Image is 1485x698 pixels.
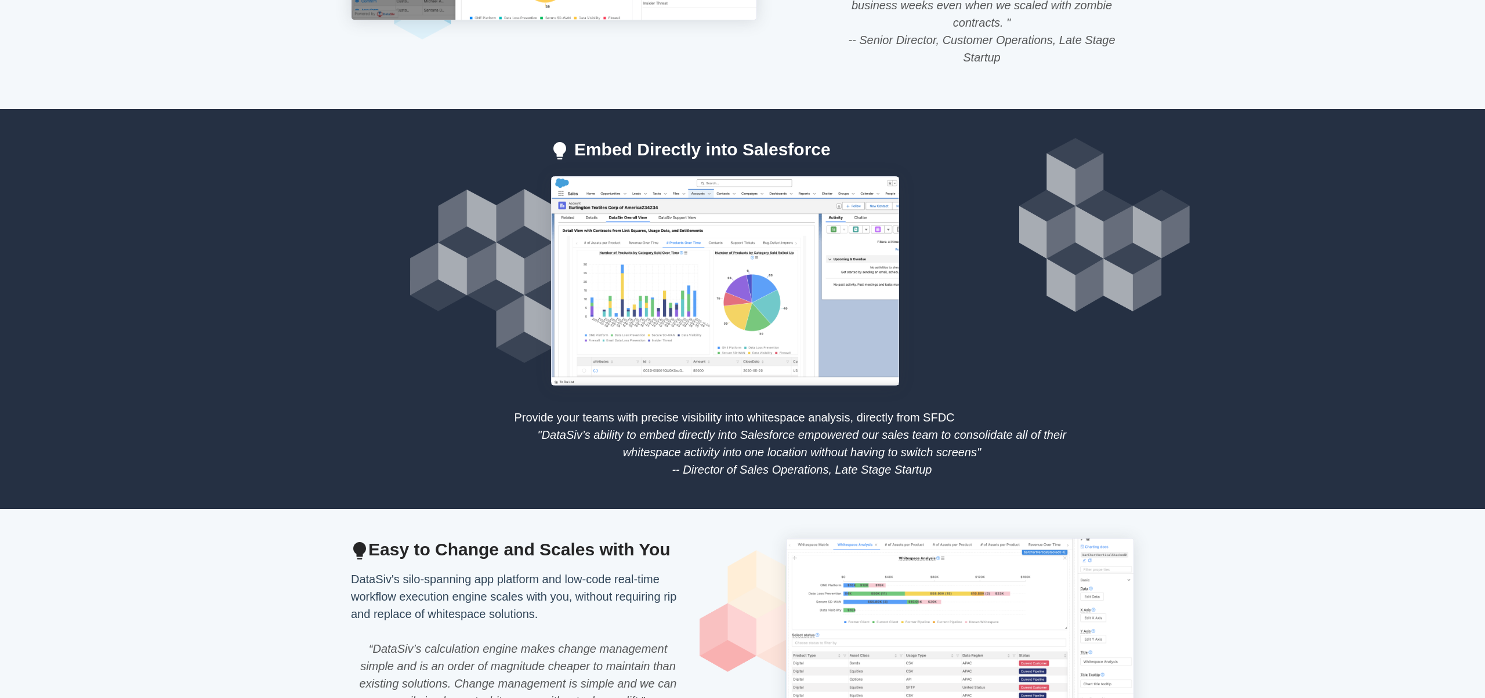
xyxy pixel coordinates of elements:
[351,538,699,562] h2: Easy to Change and Scales with You
[514,411,954,424] span: Provide your teams with precise visibility into whitespace analysis, directly from SFDC
[551,138,1237,162] h2: Embed Directly into Salesforce
[344,570,692,623] div: DataSiv's silo-spanning app platform and low-code real-time workflow execution engine scales with...
[514,426,1089,478] span: "DataSiv’s ability to embed directly into Salesforce empowered our sales team to consolidate all ...
[552,177,899,385] img: hEC04Xs.png
[551,142,574,159] i: icon: bulb
[351,542,368,559] i: icon: bulb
